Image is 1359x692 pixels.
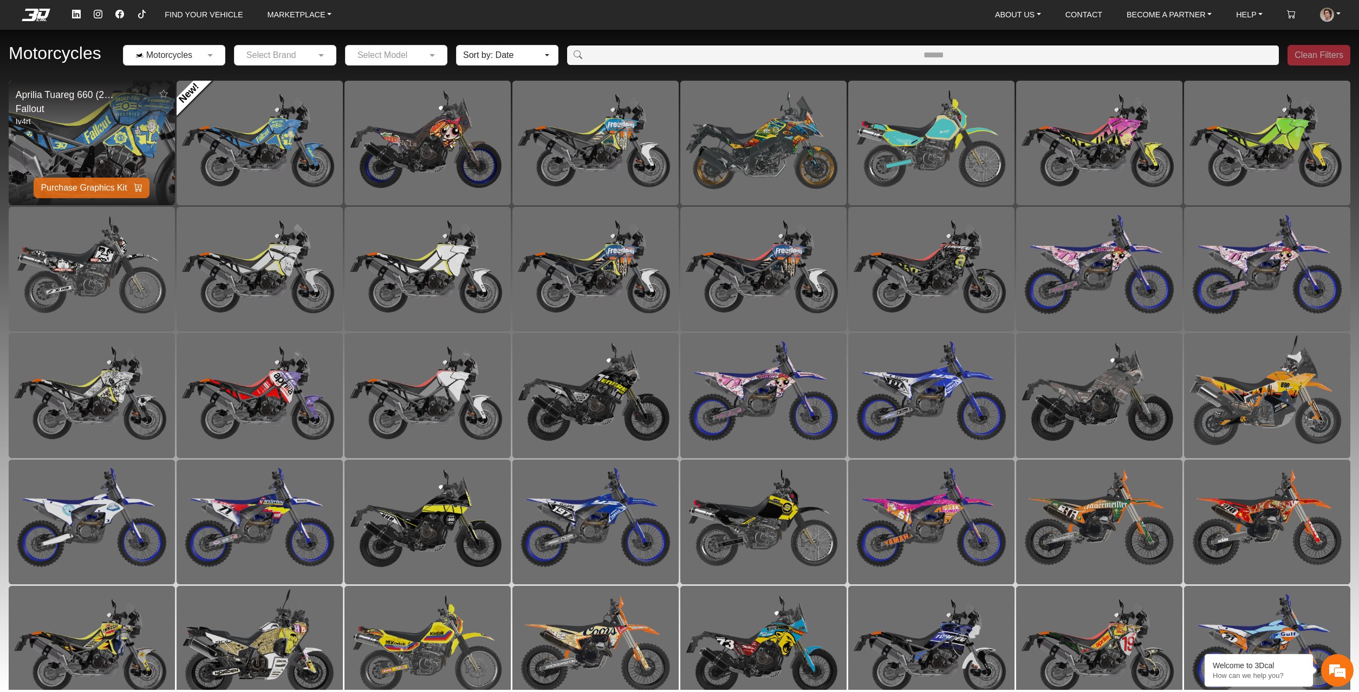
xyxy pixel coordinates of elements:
a: HELP [1232,5,1267,24]
input: Amount (to the nearest dollar) [588,45,1279,65]
a: ABOUT US [991,5,1045,24]
span: Purchase Graphics Kit [41,181,127,194]
a: CONTACT [1061,5,1107,24]
a: BECOME A PARTNER [1122,5,1216,24]
h2: Motorcycles [9,39,101,68]
p: How can we help you? [1213,671,1305,680]
button: Purchase Graphics Kit [34,178,149,198]
div: New! [177,81,343,205]
a: New! [168,71,212,115]
button: Sort by: Date [456,45,558,66]
div: New!Aprilia Tuareg 660 (2022)FalloutIv4rtPurchase Graphics Kit [9,81,175,205]
a: MARKETPLACE [263,5,336,24]
div: Welcome to 3Dcal [1213,661,1305,670]
a: FIND YOUR VEHICLE [160,5,247,24]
